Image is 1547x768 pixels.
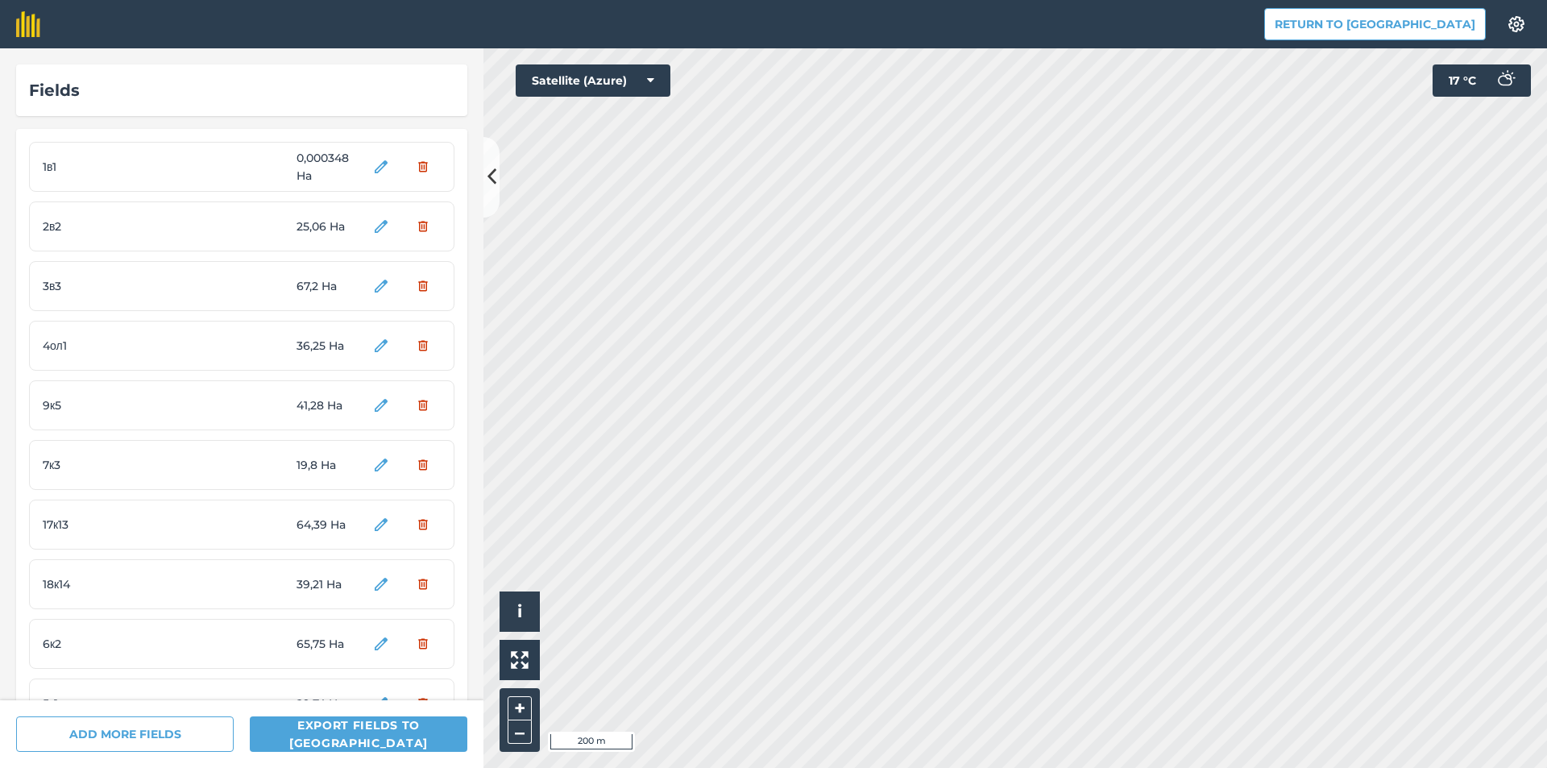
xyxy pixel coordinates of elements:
[29,77,454,103] div: Fields
[511,651,529,669] img: Four arrows, one pointing top left, one top right, one bottom right and the last bottom left
[43,635,164,653] span: 6к2
[297,218,357,235] span: 25,06 Ha
[43,396,164,414] span: 9к5
[297,695,357,712] span: 29,74 Ha
[297,456,357,474] span: 19,8 Ha
[43,218,164,235] span: 2в2
[43,575,164,593] span: 18к14
[508,696,532,720] button: +
[16,716,234,752] button: ADD MORE FIELDS
[250,716,467,752] button: Export fields to [GEOGRAPHIC_DATA]
[43,456,164,474] span: 7к3
[43,337,164,355] span: 4ол1
[297,575,357,593] span: 39,21 Ha
[297,635,357,653] span: 65,75 Ha
[16,11,40,37] img: fieldmargin Logo
[1433,64,1531,97] button: 17 °C
[508,720,532,744] button: –
[43,158,164,176] span: 1в1
[43,695,164,712] span: 5к1
[1449,64,1476,97] span: 17 ° C
[1489,64,1521,97] img: svg+xml;base64,PD94bWwgdmVyc2lvbj0iMS4wIiBlbmNvZGluZz0idXRmLTgiPz4KPCEtLSBHZW5lcmF0b3I6IEFkb2JlIE...
[297,149,357,185] span: 0,000348 Ha
[297,277,357,295] span: 67,2 Ha
[517,601,522,621] span: i
[297,516,357,533] span: 64,39 Ha
[1264,8,1486,40] button: Return to [GEOGRAPHIC_DATA]
[516,64,670,97] button: Satellite (Azure)
[43,516,164,533] span: 17к13
[297,337,357,355] span: 36,25 Ha
[1507,16,1526,32] img: A cog icon
[500,592,540,632] button: i
[43,277,164,295] span: 3в3
[297,396,357,414] span: 41,28 Ha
